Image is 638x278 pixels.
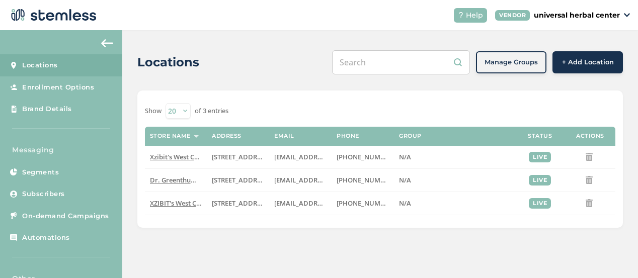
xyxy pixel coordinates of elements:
label: universalherbalcenter@gmail.com [274,153,327,161]
div: live [529,175,551,186]
span: Enrollment Options [22,82,94,92]
div: live [529,198,551,209]
span: On-demand Campaigns [22,211,109,221]
label: 9155 Deering Avenue [212,153,264,161]
span: [PHONE_NUMBER] [337,175,394,184]
th: Actions [565,127,615,146]
p: universal herbal center [534,10,620,21]
label: 5494 West Centinela Avenue [212,176,264,184]
span: [PHONE_NUMBER] [337,152,394,161]
label: cam@xzibitswcc.com [274,199,327,208]
span: Segments [22,167,59,177]
button: + Add Location [552,51,623,73]
span: Xzibit's West Coast Cannabis [GEOGRAPHIC_DATA] [150,152,306,161]
span: Subscribers [22,189,65,199]
label: Store name [150,133,191,139]
span: Locations [22,60,58,70]
iframe: Chat Widget [588,230,638,278]
img: icon-arrow-back-accent-c549486e.svg [101,39,113,47]
span: Automations [22,233,70,243]
label: (818) 678-9891 [337,153,389,161]
button: Manage Groups [476,51,546,73]
span: Help [466,10,483,21]
div: live [529,152,551,162]
div: VENDOR [495,10,530,21]
span: [STREET_ADDRESS][PERSON_NAME] [212,152,321,161]
label: (424) 256-2855 [337,199,389,208]
label: Dr. Greenthumb's LAX [150,176,202,184]
label: (310) 560-9428 [337,176,389,184]
label: of 3 entries [195,106,228,116]
label: Group [399,133,422,139]
label: Status [528,133,552,139]
label: Show [145,106,162,116]
label: N/A [399,176,510,184]
span: Manage Groups [485,57,538,67]
img: icon-sort-1e1d7615.svg [194,135,199,138]
img: logo-dark-0685b13c.svg [8,5,97,25]
label: N/A [399,199,510,208]
label: Address [212,133,242,139]
span: Brand Details [22,104,72,114]
img: icon-help-white-03924b79.svg [458,12,464,18]
label: Phone [337,133,359,139]
h2: Locations [137,53,199,71]
label: Email [274,133,294,139]
span: XZIBIT's West Coast Cannabis [150,199,241,208]
span: [EMAIL_ADDRESS][DOMAIN_NAME] [274,152,384,161]
label: XZIBIT's West Coast Cannabis [150,199,202,208]
span: [STREET_ADDRESS][PERSON_NAME] [212,199,321,208]
label: N/A [399,153,510,161]
span: Dr. Greenthumb's LAX [150,175,219,184]
label: 641 North Sepulveda Boulevard [212,199,264,208]
span: [EMAIL_ADDRESS][DOMAIN_NAME] [274,175,384,184]
label: Universalherbalcenter@gmail.com [274,176,327,184]
label: Xzibit's West Coast Cannabis Chatsworth [150,153,202,161]
span: [STREET_ADDRESS] [212,175,270,184]
span: [EMAIL_ADDRESS][DOMAIN_NAME] [274,199,384,208]
span: + Add Location [562,57,614,67]
img: icon_down-arrow-small-66adaf34.svg [624,13,630,17]
input: Search [332,50,470,74]
span: [PHONE_NUMBER] [337,199,394,208]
